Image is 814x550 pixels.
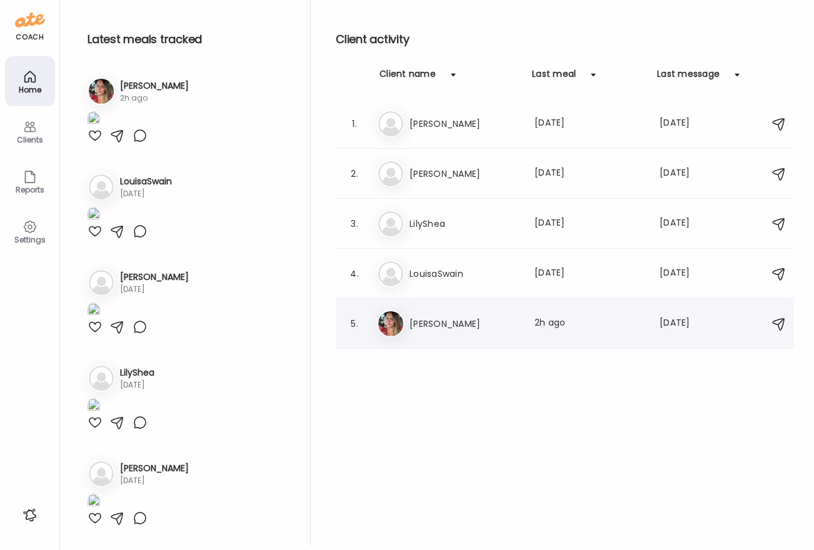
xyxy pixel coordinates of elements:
[660,166,708,181] div: [DATE]
[88,207,100,224] img: images%2FhSRkSWY5GxN6t093AdUuxxbAxrh1%2F730U5Ii75r5yFBUWUoY7%2Fs8dbXAO7StFm81EpjgrM_1080
[88,111,100,128] img: images%2FZTh9JG7I5xTCFeJ1f3Ai1SwsiIy1%2FixXSrmN0JKawWihp5gjv%2FxhKStjEokd3u6sn4aUlW_1080
[88,302,100,319] img: images%2F2D6Vi8nH4dgsHbaoddo2jwSMCJm2%2F4B69AqbhqcAC2RG8hyOp%2FpFFQ9bvF45HUE0vuufgo_1080
[347,316,362,331] div: 5.
[660,216,708,231] div: [DATE]
[120,271,189,284] h3: [PERSON_NAME]
[535,266,645,281] div: [DATE]
[347,266,362,281] div: 4.
[89,366,114,391] img: bg-avatar-default.svg
[89,461,114,486] img: bg-avatar-default.svg
[120,79,189,92] h3: [PERSON_NAME]
[120,175,172,188] h3: LouisaSwain
[89,270,114,295] img: bg-avatar-default.svg
[120,284,189,295] div: [DATE]
[120,188,172,199] div: [DATE]
[660,316,708,331] div: [DATE]
[535,166,645,181] div: [DATE]
[660,266,708,281] div: [DATE]
[535,216,645,231] div: [DATE]
[120,366,154,379] h3: LilyShea
[120,475,189,486] div: [DATE]
[8,186,53,194] div: Reports
[88,30,290,49] h2: Latest meals tracked
[410,316,520,331] h3: [PERSON_NAME]
[347,116,362,131] div: 1.
[347,166,362,181] div: 2.
[378,161,403,186] img: bg-avatar-default.svg
[410,116,520,131] h3: [PERSON_NAME]
[15,10,45,30] img: ate
[378,311,403,336] img: avatars%2FZTh9JG7I5xTCFeJ1f3Ai1SwsiIy1
[8,236,53,244] div: Settings
[120,92,189,104] div: 2h ago
[379,67,436,87] div: Client name
[660,116,708,131] div: [DATE]
[410,216,520,231] h3: LilyShea
[378,261,403,286] img: bg-avatar-default.svg
[535,116,645,131] div: [DATE]
[120,462,189,475] h3: [PERSON_NAME]
[347,216,362,231] div: 3.
[89,79,114,104] img: avatars%2FZTh9JG7I5xTCFeJ1f3Ai1SwsiIy1
[336,30,794,49] h2: Client activity
[120,379,154,391] div: [DATE]
[88,494,100,511] img: images%2FUzNhJDCtS6f36lWUxRa16MhYowI3%2FjB5MnbxFszMi4SVJ5N7L%2F5djVxeRSScqK6RM1EhHK_1080
[88,398,100,415] img: images%2FbsjZOHb5Guc1WX2V4AzGviA3Jrt2%2F3YgrXLWpWU5Z1smWidfk%2FlTOGUtDRXQzSNsTx2xnb_1080
[657,67,720,87] div: Last message
[535,316,645,331] div: 2h ago
[8,136,53,144] div: Clients
[410,166,520,181] h3: [PERSON_NAME]
[410,266,520,281] h3: LouisaSwain
[16,32,44,42] div: coach
[378,111,403,136] img: bg-avatar-default.svg
[8,86,53,94] div: Home
[378,211,403,236] img: bg-avatar-default.svg
[532,67,576,87] div: Last meal
[89,174,114,199] img: bg-avatar-default.svg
